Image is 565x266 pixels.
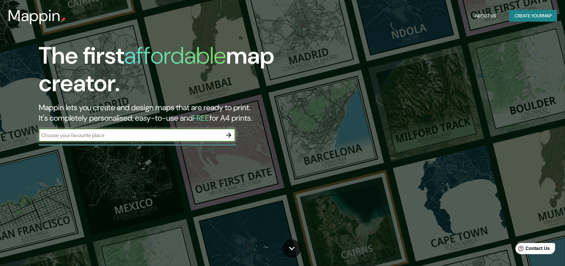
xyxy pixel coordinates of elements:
[39,42,321,102] h1: The first map creator.
[472,10,499,22] button: About Us
[124,40,226,71] h1: affordable
[507,240,558,259] iframe: Help widget launcher
[509,10,557,22] button: Create yourmap
[39,132,222,139] input: Choose your favourite place
[193,113,209,123] h5: FREE
[39,102,321,123] h2: Mappin lets you create and design maps that are ready to print. It's completely personalised, eas...
[61,17,66,22] img: mappin-pin
[8,7,61,25] h3: Mappin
